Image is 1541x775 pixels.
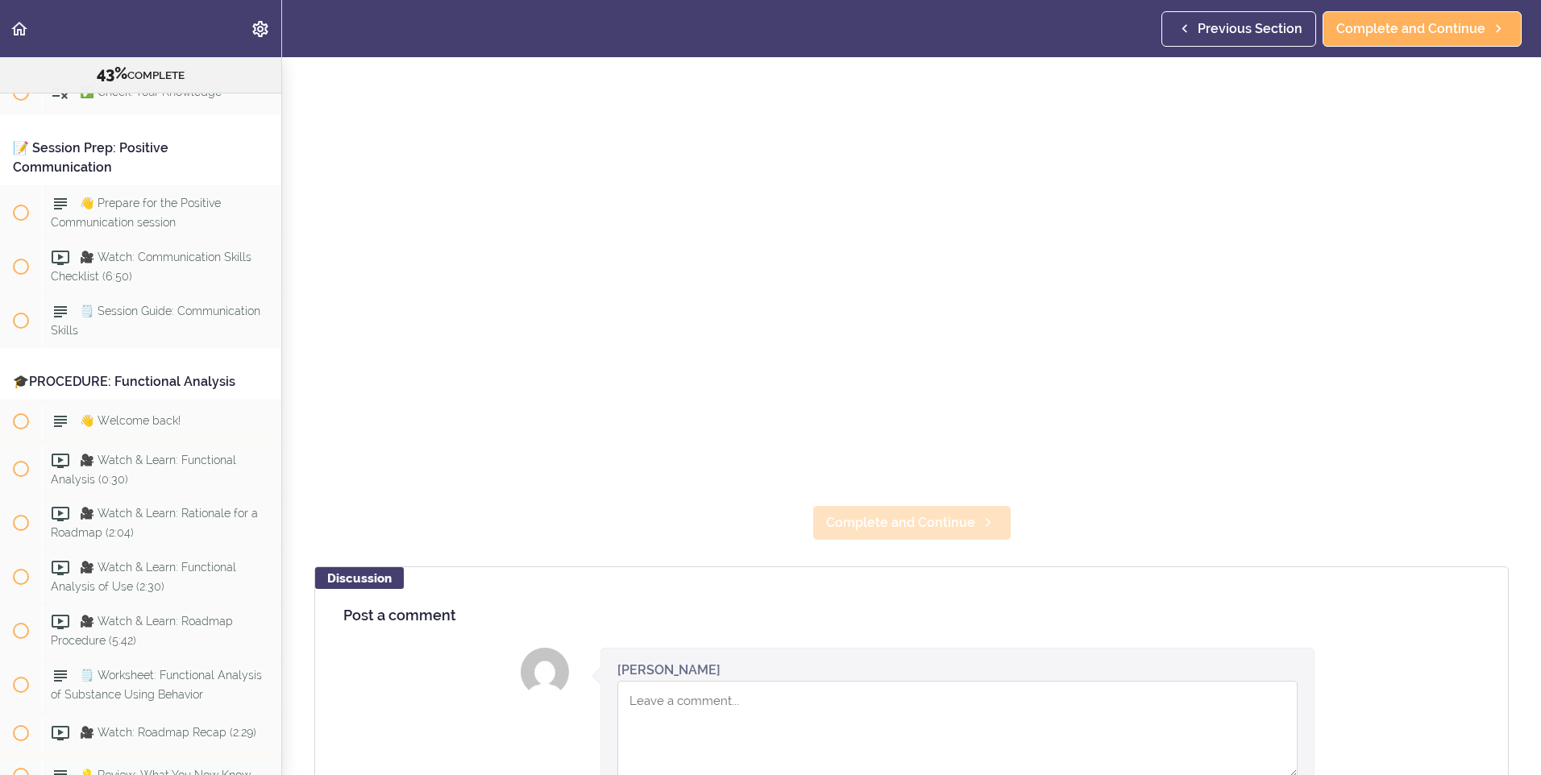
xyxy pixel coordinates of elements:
a: Previous Section [1161,11,1316,47]
span: 🎥 Watch & Learn: Rationale for a Roadmap (2:04) [51,508,258,539]
h4: Post a comment [343,607,1480,624]
span: Complete and Continue [1336,19,1485,39]
a: Complete and Continue [1323,11,1522,47]
span: 🎥 Watch & Learn: Roadmap Procedure (5:42) [51,615,233,647]
img: Elisha [521,648,569,696]
span: 43% [97,64,127,83]
div: [PERSON_NAME] [617,661,721,679]
svg: Back to course curriculum [10,19,29,39]
span: ✅ Check: Your Knowledge [80,85,222,98]
span: Previous Section [1198,19,1302,39]
span: 🎥 Watch & Learn: Functional Analysis of Use (2:30) [51,562,236,593]
span: 🎥 Watch & Learn: Functional Analysis (0:30) [51,454,236,485]
span: 🗒️ Session Guide: Communication Skills [51,305,260,336]
span: 🗒️ Worksheet: Functional Analysis of Substance Using Behavior [51,669,262,701]
span: 🎥 Watch: Communication Skills Checklist (6:50) [51,251,251,282]
div: COMPLETE [20,64,261,85]
span: 👋 Prepare for the Positive Communication session [51,197,221,228]
span: 🎥 Watch: Roadmap Recap (2:29) [80,727,256,740]
span: 👋 Welcome back! [80,414,181,427]
svg: Settings Menu [251,19,270,39]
